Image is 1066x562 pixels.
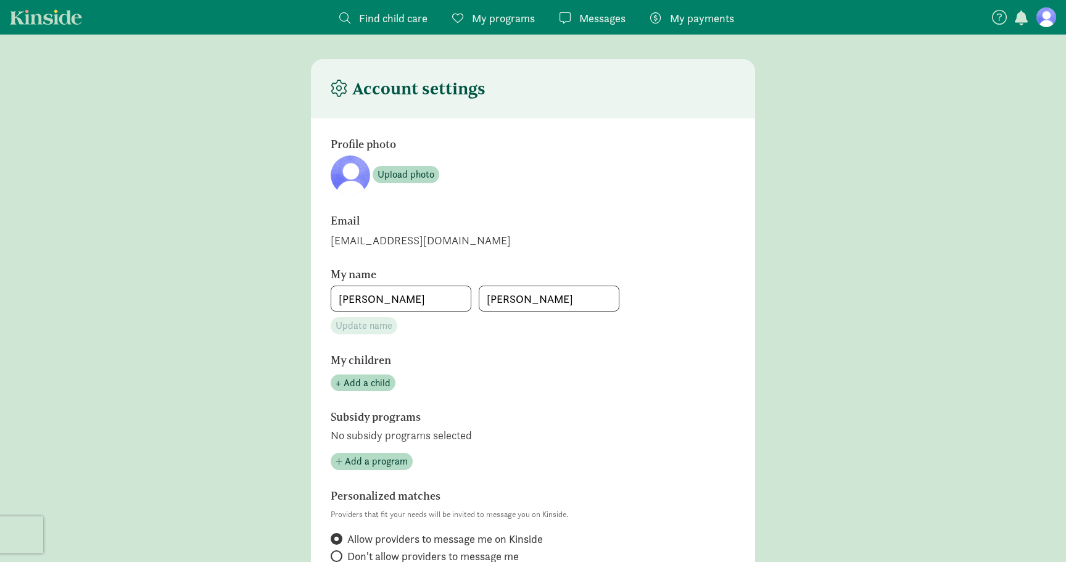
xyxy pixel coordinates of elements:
h6: My name [331,268,670,281]
h6: My children [331,354,670,366]
button: Update name [331,317,397,334]
a: Kinside [10,9,82,25]
h6: Subsidy programs [331,411,670,423]
button: + Add a child [331,374,395,392]
span: Allow providers to message me on Kinside [347,532,543,547]
span: Update name [336,318,392,333]
div: [EMAIL_ADDRESS][DOMAIN_NAME] [331,232,735,249]
h6: Email [331,215,670,227]
span: + Add a child [336,376,390,391]
span: My programs [472,10,535,27]
p: Providers that fit your needs will be invited to message you on Kinside. [331,507,735,522]
h6: Personalized matches [331,490,670,502]
input: First name [331,286,471,311]
h4: Account settings [331,79,485,99]
button: Add a program [331,453,413,470]
span: My payments [670,10,734,27]
span: Upload photo [378,167,434,182]
span: Messages [579,10,626,27]
p: No subsidy programs selected [331,428,735,443]
h6: Profile photo [331,138,670,151]
span: Add a program [345,454,408,469]
button: Upload photo [373,166,439,183]
input: Last name [479,286,619,311]
span: Find child care [359,10,428,27]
